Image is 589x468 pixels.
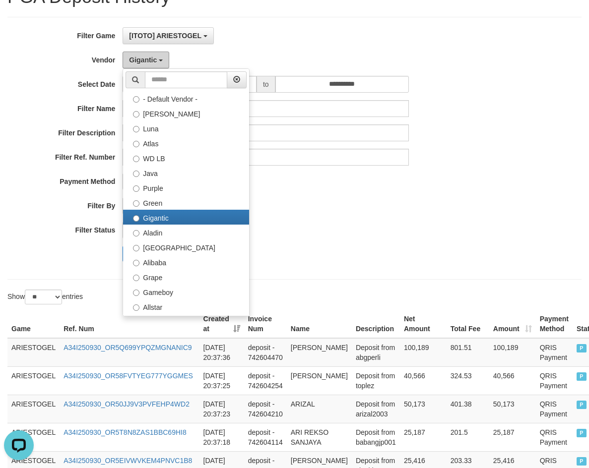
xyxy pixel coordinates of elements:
button: Open LiveChat chat widget [4,4,34,34]
td: QRIS Payment [536,338,573,367]
td: 801.51 [447,338,489,367]
input: - Default Vendor - [133,96,139,103]
th: Invoice Num [244,310,287,338]
button: [ITOTO] ARIESTOGEL [123,27,213,44]
label: - Default Vendor - [123,91,249,106]
input: Allstar [133,304,139,311]
label: Luna [123,120,249,135]
th: Payment Method [536,310,573,338]
th: Created at: activate to sort column ascending [199,310,244,338]
td: [PERSON_NAME] [287,338,352,367]
td: [DATE] 20:37:18 [199,423,244,451]
td: ARIESTOGEL [7,366,60,395]
span: PAID [577,457,587,466]
td: ARIESTOGEL [7,395,60,423]
input: [GEOGRAPHIC_DATA] [133,245,139,251]
th: Game [7,310,60,338]
th: Name [287,310,352,338]
span: PAID [577,401,587,409]
input: Atlas [133,141,139,147]
label: Aladin [123,225,249,239]
a: A34I250930_OR5Q699YPQZMGNANIC9 [64,344,192,351]
td: 401.38 [447,395,489,423]
label: Gameboy [123,284,249,299]
label: Show entries [7,290,83,304]
span: PAID [577,372,587,381]
input: Purple [133,185,139,192]
td: 324.53 [447,366,489,395]
td: Deposit from toplez [352,366,400,395]
a: A34I250930_OR5T8N8ZAS1BBC69HI8 [64,428,186,436]
input: Grape [133,275,139,281]
td: [DATE] 20:37:23 [199,395,244,423]
button: Gigantic [123,52,169,68]
span: PAID [577,344,587,352]
label: Java [123,165,249,180]
td: 50,173 [400,395,447,423]
td: Deposit from arizal2003 [352,395,400,423]
td: 40,566 [489,366,536,395]
label: Green [123,195,249,210]
td: 100,189 [489,338,536,367]
span: PAID [577,429,587,437]
input: Gameboy [133,290,139,296]
input: Gigantic [133,215,139,222]
a: A34I250930_OR5EIVWVKEM4PNVC1B8 [64,457,192,465]
td: 100,189 [400,338,447,367]
input: Green [133,200,139,207]
label: Gigantic [123,210,249,225]
td: [DATE] 20:37:36 [199,338,244,367]
td: QRIS Payment [536,423,573,451]
td: 50,173 [489,395,536,423]
label: [GEOGRAPHIC_DATA] [123,239,249,254]
td: Deposit from babangjp001 [352,423,400,451]
a: A34I250930_OR50JJ9V3PVFEHP4WD2 [64,400,190,408]
label: [PERSON_NAME] [123,106,249,120]
label: Xtr [123,314,249,329]
th: Amount: activate to sort column ascending [489,310,536,338]
td: ARIESTOGEL [7,338,60,367]
span: Gigantic [129,56,157,64]
label: Alibaba [123,254,249,269]
td: ARIZAL [287,395,352,423]
td: deposit - 742604254 [244,366,287,395]
td: [DATE] 20:37:25 [199,366,244,395]
td: ARI REKSO SANJAYA [287,423,352,451]
a: A34I250930_OR58FVTYEG777YGGMES [64,372,193,380]
td: 25,187 [400,423,447,451]
th: Description [352,310,400,338]
input: Aladin [133,230,139,236]
label: Grape [123,269,249,284]
td: QRIS Payment [536,395,573,423]
span: [ITOTO] ARIESTOGEL [129,32,201,40]
label: Purple [123,180,249,195]
span: to [257,76,275,93]
td: ARIESTOGEL [7,423,60,451]
th: Net Amount [400,310,447,338]
input: Luna [133,126,139,132]
input: WD LB [133,156,139,162]
input: [PERSON_NAME] [133,111,139,117]
td: 25,187 [489,423,536,451]
label: WD LB [123,150,249,165]
td: 201.5 [447,423,489,451]
td: deposit - 742604470 [244,338,287,367]
td: QRIS Payment [536,366,573,395]
td: [PERSON_NAME] [287,366,352,395]
td: deposit - 742604114 [244,423,287,451]
label: Atlas [123,135,249,150]
td: Deposit from abgperli [352,338,400,367]
td: deposit - 742604210 [244,395,287,423]
td: 40,566 [400,366,447,395]
input: Alibaba [133,260,139,266]
select: Showentries [25,290,62,304]
label: Allstar [123,299,249,314]
input: Java [133,171,139,177]
th: Ref. Num [60,310,199,338]
th: Total Fee [447,310,489,338]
